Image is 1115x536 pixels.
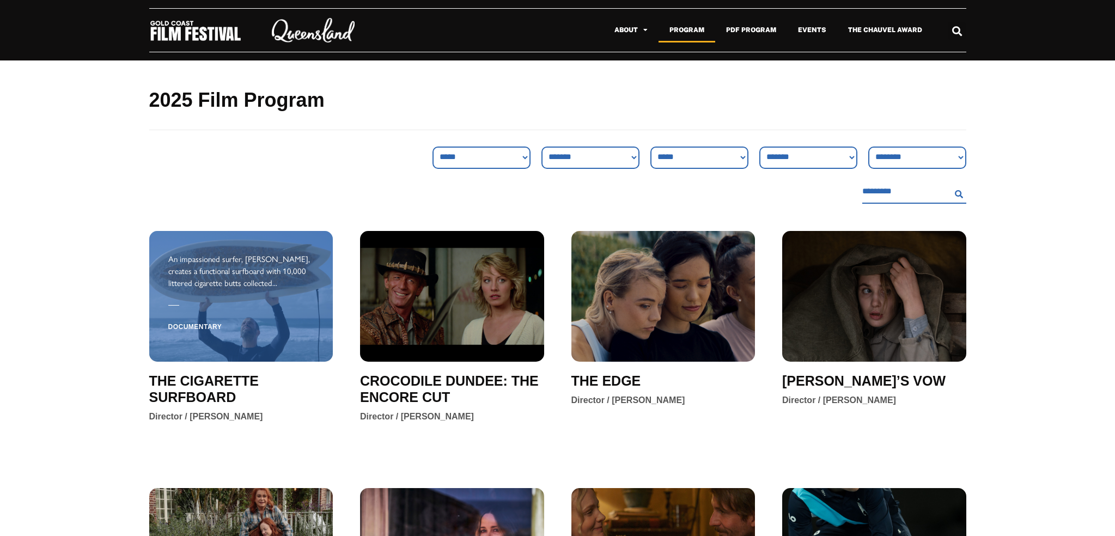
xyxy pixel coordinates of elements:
[360,411,474,423] div: Director / [PERSON_NAME]
[571,394,685,406] div: Director / [PERSON_NAME]
[787,17,837,42] a: Events
[948,22,966,40] div: Search
[149,373,333,405] a: THE CIGARETTE SURFBOARD
[782,394,896,406] div: Director / [PERSON_NAME]
[432,147,531,169] select: Genre Filter
[149,411,263,423] div: Director / [PERSON_NAME]
[862,180,951,204] input: Search Filter
[659,17,715,42] a: Program
[571,373,641,389] a: THE EDGE
[149,88,966,113] h2: 2025 Film Program
[168,314,222,340] span: Documentary
[360,373,544,405] a: CROCODILE DUNDEE: THE ENCORE CUT
[837,17,933,42] a: The Chauvel Award
[604,17,659,42] a: About
[759,147,857,169] select: Country Filter
[168,253,314,289] div: An impassioned surfer, [PERSON_NAME], creates a functional surfboard with 10,000 littered cigaret...
[715,17,787,42] a: PDF Program
[541,147,639,169] select: Sort filter
[868,147,966,169] select: Language
[782,373,946,389] a: [PERSON_NAME]’S VOW
[650,147,748,169] select: Venue Filter
[380,17,933,42] nav: Menu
